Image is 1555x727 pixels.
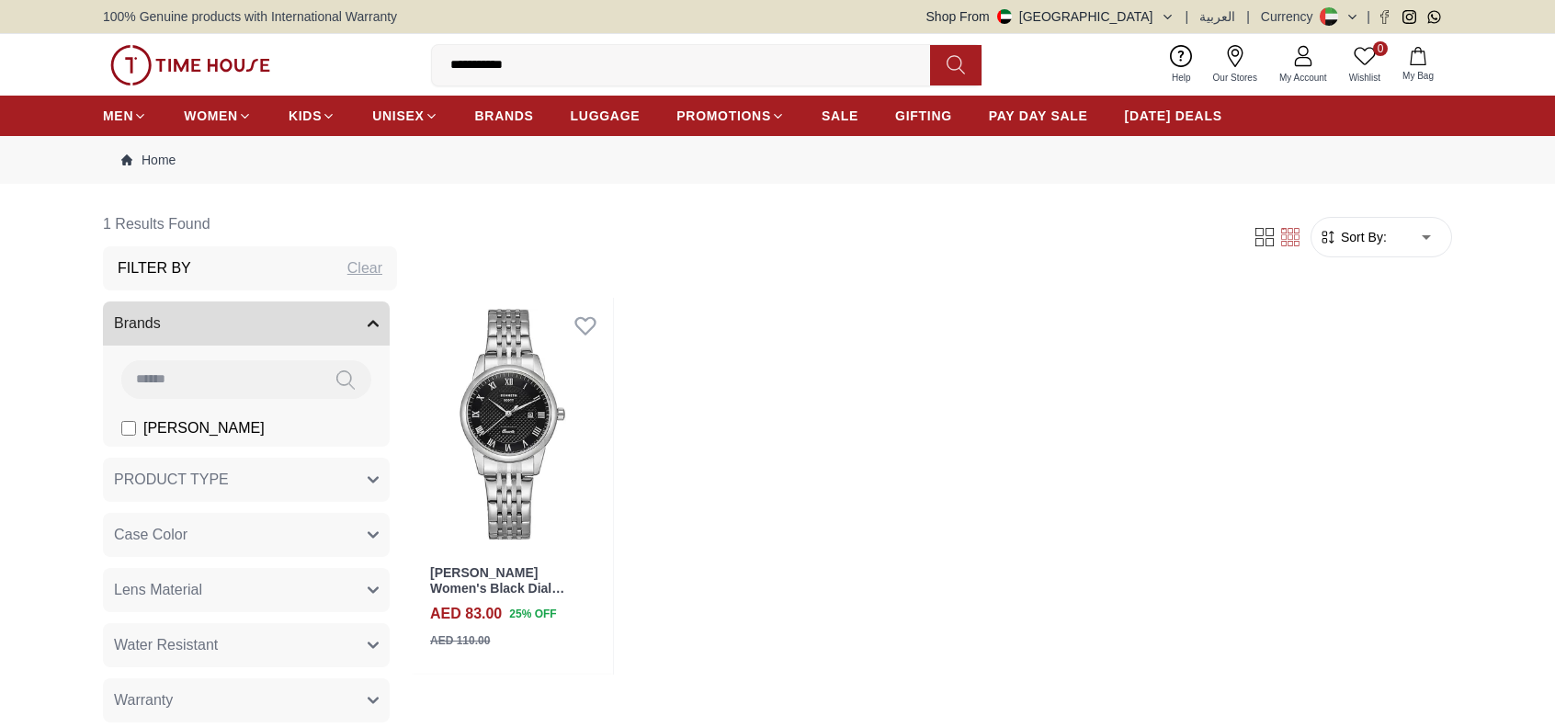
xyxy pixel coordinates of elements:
[1391,43,1445,86] button: My Bag
[1246,7,1250,26] span: |
[118,257,191,279] h3: Filter By
[430,632,490,649] div: AED 110.00
[430,565,576,626] a: [PERSON_NAME] Women's Black Dial Analog Watch - K23530-SBSB
[1373,41,1388,56] span: 0
[475,99,534,132] a: BRANDS
[103,513,390,557] button: Case Color
[114,469,229,491] span: PRODUCT TYPE
[289,99,335,132] a: KIDS
[1378,10,1391,24] a: Facebook
[1125,99,1222,132] a: [DATE] DEALS
[1206,71,1265,85] span: Our Stores
[1337,228,1387,246] span: Sort By:
[114,689,173,711] span: Warranty
[509,606,556,622] span: 25 % OFF
[822,99,858,132] a: SALE
[103,99,147,132] a: MEN
[412,298,613,551] img: Kenneth Scott Women's Black Dial Analog Watch - K23530-SBSB
[103,107,133,125] span: MEN
[1272,71,1334,85] span: My Account
[989,107,1088,125] span: PAY DAY SALE
[676,99,785,132] a: PROMOTIONS
[475,107,534,125] span: BRANDS
[103,136,1452,184] nav: Breadcrumb
[1319,228,1387,246] button: Sort By:
[571,107,641,125] span: LUGGAGE
[103,623,390,667] button: Water Resistant
[103,301,390,346] button: Brands
[571,99,641,132] a: LUGGAGE
[1427,10,1441,24] a: Whatsapp
[103,458,390,502] button: PRODUCT TYPE
[1199,7,1235,26] button: العربية
[121,151,176,169] a: Home
[114,634,218,656] span: Water Resistant
[1342,71,1388,85] span: Wishlist
[895,107,952,125] span: GIFTING
[997,9,1012,24] img: United Arab Emirates
[989,99,1088,132] a: PAY DAY SALE
[895,99,952,132] a: GIFTING
[1161,41,1202,88] a: Help
[1186,7,1189,26] span: |
[1367,7,1370,26] span: |
[1125,107,1222,125] span: [DATE] DEALS
[347,257,382,279] div: Clear
[103,7,397,26] span: 100% Genuine products with International Warranty
[103,678,390,722] button: Warranty
[372,99,437,132] a: UNISEX
[103,568,390,612] button: Lens Material
[1164,71,1198,85] span: Help
[372,107,424,125] span: UNISEX
[114,579,202,601] span: Lens Material
[1202,41,1268,88] a: Our Stores
[822,107,858,125] span: SALE
[110,45,270,85] img: ...
[1402,10,1416,24] a: Instagram
[143,417,265,439] span: [PERSON_NAME]
[676,107,771,125] span: PROMOTIONS
[184,99,252,132] a: WOMEN
[103,202,397,246] h6: 1 Results Found
[926,7,1175,26] button: Shop From[GEOGRAPHIC_DATA]
[289,107,322,125] span: KIDS
[1261,7,1321,26] div: Currency
[1338,41,1391,88] a: 0Wishlist
[184,107,238,125] span: WOMEN
[430,603,502,625] h4: AED 83.00
[1395,69,1441,83] span: My Bag
[121,421,136,436] input: [PERSON_NAME]
[114,524,187,546] span: Case Color
[114,312,161,335] span: Brands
